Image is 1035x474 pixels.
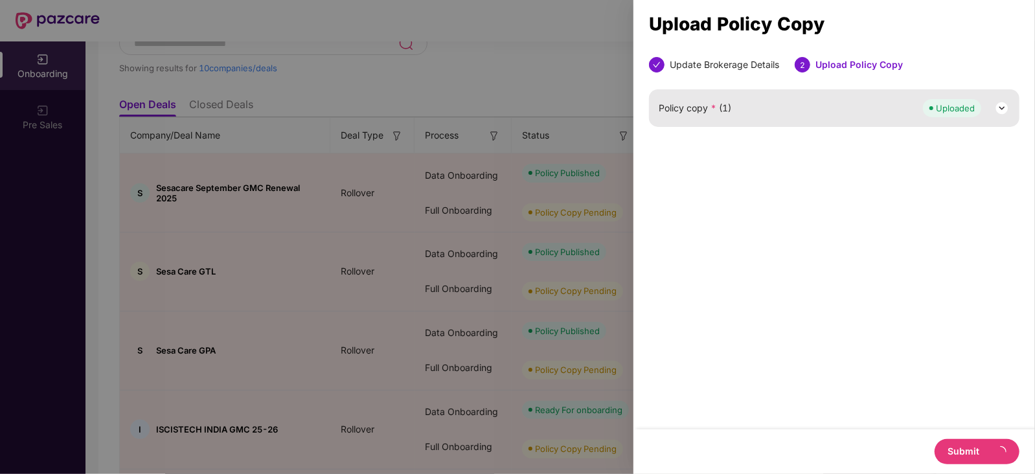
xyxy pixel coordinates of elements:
div: Upload Policy Copy [649,17,1019,31]
button: Submit loading [935,439,1019,464]
span: check [653,61,661,69]
img: svg+xml;base64,PHN2ZyB3aWR0aD0iMjQiIGhlaWdodD0iMjQiIHZpZXdCb3g9IjAgMCAyNCAyNCIgZmlsbD0ibm9uZSIgeG... [994,100,1010,116]
span: Policy copy (1) [659,101,731,115]
div: Upload Policy Copy [815,57,903,73]
div: Update Brokerage Details [670,57,779,73]
span: loading [994,446,1007,458]
div: Uploaded [936,102,975,115]
span: 2 [800,60,805,70]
